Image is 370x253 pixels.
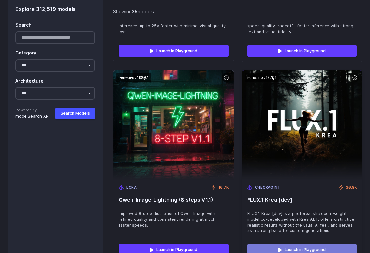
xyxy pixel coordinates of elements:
span: 8-step distillation of Qwen‑Image offering a solid speed-quality tradeoff—faster inference with s... [247,17,357,35]
span: FLUX.1 Krea [dev] is a photorealistic open-weight model co‑developed with Krea AI. It offers dist... [247,211,357,234]
label: Architecture [15,78,44,85]
span: Qwen‑Image-Lightning (8 steps V1.1) [119,197,228,203]
span: 16.7K [219,185,229,190]
span: FLUX.1 Krea [dev] [247,197,357,203]
div: Showing models [113,8,154,15]
a: Launch in Playground [247,45,357,57]
select: Architecture [15,87,95,100]
strong: 35 [132,9,138,14]
a: Launch in Playground [119,45,228,57]
label: Category [15,50,36,57]
span: LoRA [126,185,137,190]
a: modelSearch API [15,113,50,120]
span: LoRA-styled distillation of Qwen‑Image for 4-step inference, up to 25× faster with minimal visual... [119,17,228,35]
span: Improved 8-step distillation of Qwen‑Image with refined quality and consistent rendering at much ... [119,211,228,228]
div: Explore 312,519 models [15,5,95,14]
img: FLUX.1 Krea [dev] [236,65,368,185]
select: Category [15,59,95,72]
code: runware:108@7 [116,73,151,82]
span: 36.9K [346,185,357,190]
code: runware:107@1 [245,73,279,82]
span: Powered by [15,107,50,113]
input: Search [15,32,95,44]
img: Qwen‑Image-Lightning (8 steps V1.1) [113,70,233,180]
button: Search Models [55,108,95,119]
span: Checkpoint [255,185,281,190]
label: Search [15,22,32,29]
